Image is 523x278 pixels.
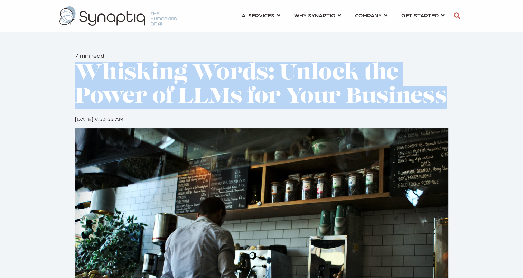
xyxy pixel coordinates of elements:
[235,3,451,28] nav: menu
[75,52,448,59] h6: 7 min read
[59,6,177,26] img: synaptiq logo-2
[75,115,123,122] span: [DATE] 9:53:33 AM
[242,10,274,20] span: AI SERVICES
[355,9,387,21] a: COMPANY
[401,9,445,21] a: GET STARTED
[75,63,447,108] span: Whisking Words: Unlock the Power of LLMs for Your Business
[294,10,335,20] span: WHY SYNAPTIQ
[294,9,341,21] a: WHY SYNAPTIQ
[355,10,382,20] span: COMPANY
[242,9,280,21] a: AI SERVICES
[401,10,439,20] span: GET STARTED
